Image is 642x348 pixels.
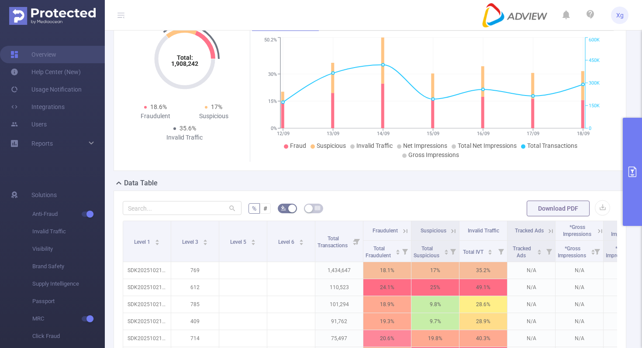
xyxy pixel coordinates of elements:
[230,239,248,245] span: Level 5
[527,131,539,136] tspan: 17/09
[123,201,242,215] input: Search...
[315,262,363,279] p: 1,434,647
[155,238,159,241] i: icon: caret-up
[513,246,531,259] span: Tracked Ads
[395,248,400,251] i: icon: caret-up
[176,54,193,61] tspan: Total:
[123,279,171,296] p: SDK20251021100302ytwiya4hooryady
[591,241,603,262] i: Filter menu
[31,140,53,147] span: Reports
[411,262,459,279] p: 17%
[590,248,596,253] div: Sort
[268,72,277,77] tspan: 30%
[315,330,363,347] p: 75,497
[171,296,219,313] p: 785
[281,205,286,211] i: icon: bg-colors
[363,313,411,330] p: 19.3%
[155,242,159,244] i: icon: caret-down
[10,81,82,98] a: Usage Notification
[31,135,53,152] a: Reports
[179,125,196,132] span: 35.6%
[577,131,590,136] tspan: 18/09
[459,330,507,347] p: 40.3%
[427,131,439,136] tspan: 15/09
[366,246,392,259] span: Total Fraudulent
[10,63,81,81] a: Help Center (New)
[203,238,207,241] i: icon: caret-up
[203,242,207,244] i: icon: caret-down
[589,126,591,131] tspan: 0
[155,133,214,142] div: Invalid Traffic
[556,330,603,347] p: N/A
[318,235,349,249] span: Total Transactions
[299,238,304,241] i: icon: caret-up
[589,103,600,109] tspan: 150K
[411,279,459,296] p: 25%
[171,279,219,296] p: 612
[537,248,542,253] div: Sort
[171,330,219,347] p: 714
[278,239,296,245] span: Level 6
[123,296,171,313] p: SDK20251021100302ytwiya4hooryady
[10,46,56,63] a: Overview
[251,238,255,241] i: icon: caret-up
[263,205,267,212] span: #
[543,241,555,262] i: Filter menu
[134,239,152,245] span: Level 1
[32,310,105,328] span: MRC
[414,246,441,259] span: Total Suspicious
[124,178,158,188] h2: Data Table
[444,248,449,251] i: icon: caret-up
[32,293,105,310] span: Passport
[444,248,449,253] div: Sort
[315,205,320,211] i: icon: table
[32,223,105,240] span: Invalid Traffic
[515,228,544,234] span: Tracked Ads
[171,313,219,330] p: 409
[123,330,171,347] p: SDK20251021100302ytwiya4hooryady
[10,116,47,133] a: Users
[31,186,57,204] span: Solutions
[589,58,600,63] tspan: 450K
[363,279,411,296] p: 24.1%
[411,313,459,330] p: 9.7%
[563,224,591,237] span: *Gross Impressions
[32,240,105,258] span: Visibility
[556,279,603,296] p: N/A
[459,313,507,330] p: 28.9%
[290,142,306,149] span: Fraud
[444,251,449,254] i: icon: caret-down
[487,248,493,253] div: Sort
[556,262,603,279] p: N/A
[373,228,398,234] span: Fraudulent
[317,142,346,149] span: Suspicious
[527,142,577,149] span: Total Transactions
[363,296,411,313] p: 18.9%
[558,246,587,259] span: *Gross Impressions
[556,296,603,313] p: N/A
[182,239,200,245] span: Level 3
[363,262,411,279] p: 18.1%
[150,103,167,110] span: 18.6%
[468,228,499,234] span: Invalid Traffic
[507,262,555,279] p: N/A
[507,313,555,330] p: N/A
[356,142,393,149] span: Invalid Traffic
[32,275,105,293] span: Supply Intelligence
[315,313,363,330] p: 91,762
[32,328,105,345] span: Click Fraud
[123,262,171,279] p: SDK20251021100302ytwiya4hooryady
[421,228,446,234] span: Suspicious
[32,205,105,223] span: Anti-Fraud
[9,7,96,25] img: Protected Media
[252,205,256,212] span: %
[459,296,507,313] p: 28.6%
[155,238,160,243] div: Sort
[507,296,555,313] p: N/A
[171,262,219,279] p: 769
[589,38,600,43] tspan: 600K
[327,131,339,136] tspan: 13/09
[277,131,290,136] tspan: 12/09
[185,112,243,121] div: Suspicious
[447,241,459,262] i: Filter menu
